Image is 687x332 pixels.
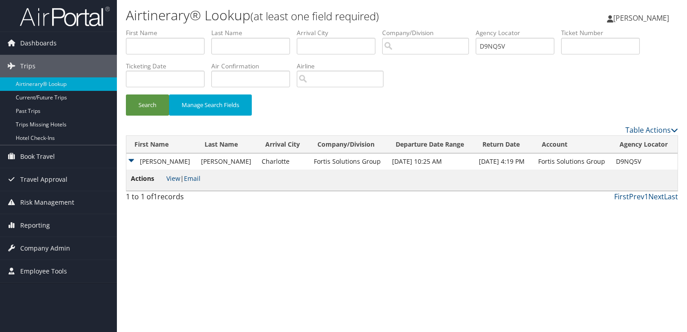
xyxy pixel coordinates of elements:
h1: Airtinerary® Lookup [126,6,494,25]
a: [PERSON_NAME] [607,4,678,31]
span: Company Admin [20,237,70,260]
td: Fortis Solutions Group [309,153,387,170]
th: Account: activate to sort column ascending [534,136,611,153]
a: Next [648,192,664,202]
label: Ticketing Date [126,62,211,71]
span: Employee Tools [20,260,67,283]
span: Reporting [20,214,50,237]
th: Agency Locator: activate to sort column ascending [611,136,678,153]
label: First Name [126,28,211,37]
button: Manage Search Fields [169,94,252,116]
span: [PERSON_NAME] [613,13,669,23]
a: View [166,174,180,183]
span: Actions [131,174,165,184]
td: [DATE] 4:19 PM [474,153,534,170]
span: Dashboards [20,32,57,54]
td: Fortis Solutions Group [534,153,611,170]
label: Company/Division [382,28,476,37]
small: (at least one field required) [250,9,379,23]
th: Company/Division [309,136,387,153]
th: Departure Date Range: activate to sort column ascending [388,136,474,153]
td: [DATE] 10:25 AM [388,153,474,170]
span: Risk Management [20,191,74,214]
label: Airline [297,62,390,71]
th: Return Date: activate to sort column ascending [474,136,534,153]
span: | [166,174,201,183]
label: Ticket Number [561,28,647,37]
td: D9NQ5V [611,153,678,170]
span: Trips [20,55,36,77]
a: Last [664,192,678,202]
a: 1 [644,192,648,202]
img: airportal-logo.png [20,6,110,27]
span: Travel Approval [20,168,67,191]
td: Charlotte [257,153,309,170]
div: 1 to 1 of records [126,191,254,206]
span: Book Travel [20,145,55,168]
th: Arrival City: activate to sort column ascending [257,136,309,153]
a: First [614,192,629,202]
a: Email [184,174,201,183]
label: Air Confirmation [211,62,297,71]
th: Last Name: activate to sort column ascending [196,136,257,153]
span: 1 [153,192,157,202]
label: Arrival City [297,28,382,37]
td: [PERSON_NAME] [196,153,257,170]
td: [PERSON_NAME] [126,153,196,170]
a: Prev [629,192,644,202]
button: Search [126,94,169,116]
label: Agency Locator [476,28,561,37]
a: Table Actions [625,125,678,135]
label: Last Name [211,28,297,37]
th: First Name: activate to sort column descending [126,136,196,153]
